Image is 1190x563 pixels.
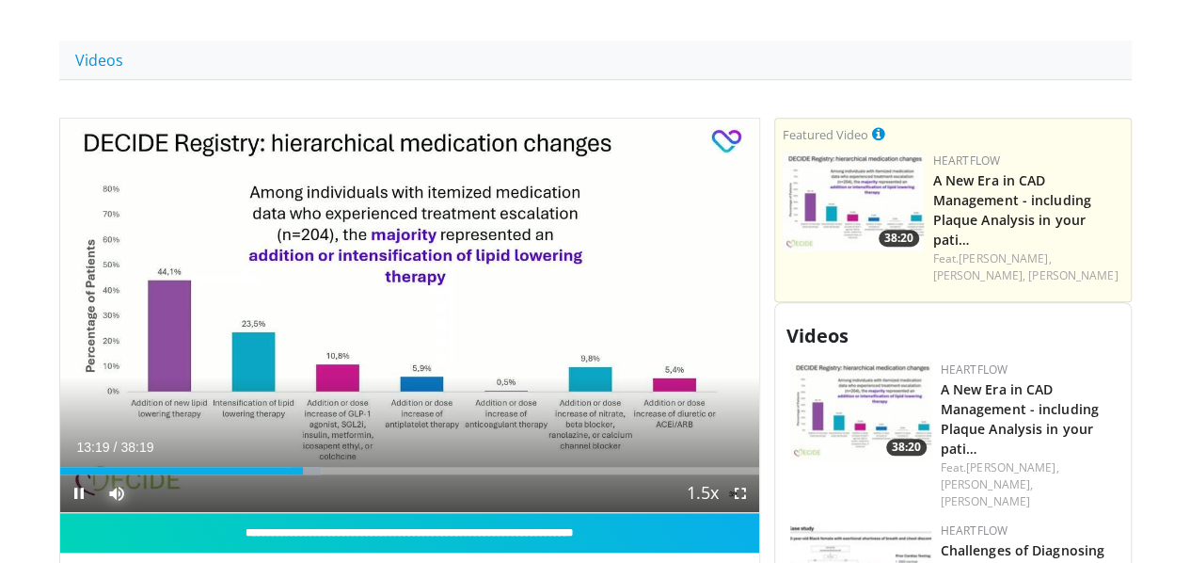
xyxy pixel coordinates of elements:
[933,250,1123,284] div: Feat.
[966,459,1058,475] a: [PERSON_NAME],
[933,171,1091,249] a: A New Era in CAD Management - including Plaque Analysis in your pati…
[790,362,931,460] img: 738d0e2d-290f-4d89-8861-908fb8b721dc.150x105_q85_crop-smart_upscale.jpg
[59,40,139,80] a: Videos
[933,267,1025,283] a: [PERSON_NAME],
[790,362,931,460] a: 38:20
[77,440,110,455] span: 13:19
[941,380,1099,458] a: A New Era in CAD Management - including Plaque Analysis in your pati…
[941,459,1116,510] div: Feat.
[879,230,919,247] span: 38:20
[959,250,1051,266] a: [PERSON_NAME],
[114,440,118,455] span: /
[60,475,98,512] button: Pause
[1028,267,1118,283] a: [PERSON_NAME]
[60,119,759,513] video-js: Video Player
[941,523,1008,539] a: Heartflow
[684,475,722,512] button: Playback Rate
[722,475,759,512] button: Fullscreen
[783,153,924,251] a: 38:20
[120,440,153,455] span: 38:19
[941,362,1008,378] a: Heartflow
[786,323,849,348] span: Videos
[60,467,759,475] div: Progress Bar
[886,439,927,456] span: 38:20
[941,476,1033,492] a: [PERSON_NAME],
[941,493,1030,509] a: [PERSON_NAME]
[933,153,1001,169] a: Heartflow
[98,475,135,512] button: Mute
[783,153,924,251] img: 738d0e2d-290f-4d89-8861-908fb8b721dc.150x105_q85_crop-smart_upscale.jpg
[783,126,868,143] small: Featured Video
